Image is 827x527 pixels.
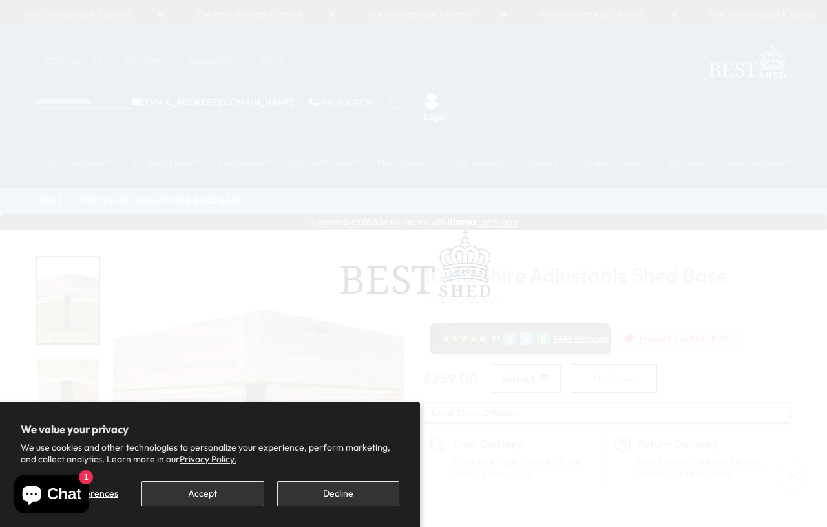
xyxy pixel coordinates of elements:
a: Privacy Policy. [180,453,236,465]
button: Accept [141,481,264,506]
button: Decline [277,481,399,506]
inbox-online-store-chat: Shopify online store chat [10,475,93,517]
h2: We value your privacy [21,423,399,436]
p: We use cookies and other technologies to personalize your experience, perform marketing, and coll... [21,442,399,465]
